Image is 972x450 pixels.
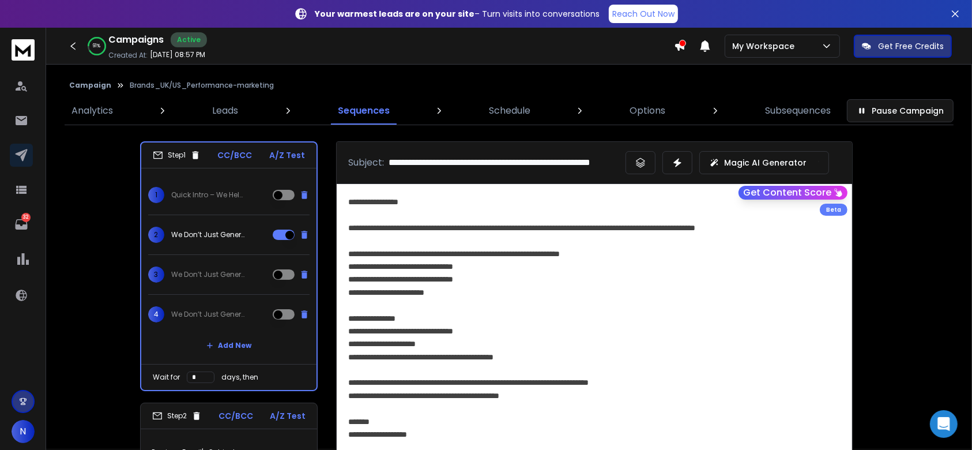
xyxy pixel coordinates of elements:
[153,373,180,382] p: Wait for
[148,267,164,283] span: 3
[153,150,201,160] div: Step 1
[71,104,113,118] p: Analytics
[12,420,35,443] button: N
[758,97,838,125] a: Subsequences
[699,151,829,174] button: Magic AI Generator
[12,39,35,61] img: logo
[10,213,33,236] a: 32
[482,97,537,125] a: Schedule
[148,306,164,322] span: 4
[489,104,530,118] p: Schedule
[854,35,952,58] button: Get Free Credits
[820,204,847,216] div: Beta
[348,156,384,170] p: Subject:
[171,190,245,200] p: Quick Intro – We Help Brands Grow through Ads
[878,40,944,52] p: Get Free Credits
[171,230,245,239] p: We Don’t Just Generate Leads — We Build & Scale Your Brand
[732,40,799,52] p: My Workspace
[108,33,164,47] h1: Campaigns
[739,186,847,200] button: Get Content Score
[930,410,958,438] div: Open Intercom Messenger
[218,410,253,422] p: CC/BCC
[93,43,101,50] p: 91 %
[724,157,807,168] p: Magic AI Generator
[171,270,245,279] p: We Don’t Just Generate Leads — We Build & Scale Your Brand
[197,334,261,357] button: Add New
[765,104,831,118] p: Subsequences
[270,410,306,422] p: A/Z Test
[150,50,205,59] p: [DATE] 08:57 PM
[205,97,245,125] a: Leads
[108,51,148,60] p: Created At:
[140,141,318,391] li: Step1CC/BCCA/Z Test1Quick Intro – We Help Brands Grow through Ads2We Don’t Just Generate Leads — ...
[171,310,245,319] p: We Don’t Just Generate Leads — We Build & Scale Your Brand
[69,81,111,90] button: Campaign
[338,104,390,118] p: Sequences
[315,8,474,20] strong: Your warmest leads are on your site
[331,97,397,125] a: Sequences
[130,81,274,90] p: Brands_UK/US_Performance-marketing
[221,373,258,382] p: days, then
[847,99,954,122] button: Pause Campaign
[65,97,120,125] a: Analytics
[623,97,673,125] a: Options
[315,8,600,20] p: – Turn visits into conversations
[148,227,164,243] span: 2
[612,8,675,20] p: Reach Out Now
[171,32,207,47] div: Active
[21,213,31,222] p: 32
[609,5,678,23] a: Reach Out Now
[630,104,666,118] p: Options
[218,149,253,161] p: CC/BCC
[269,149,305,161] p: A/Z Test
[152,411,202,421] div: Step 2
[148,187,164,203] span: 1
[212,104,238,118] p: Leads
